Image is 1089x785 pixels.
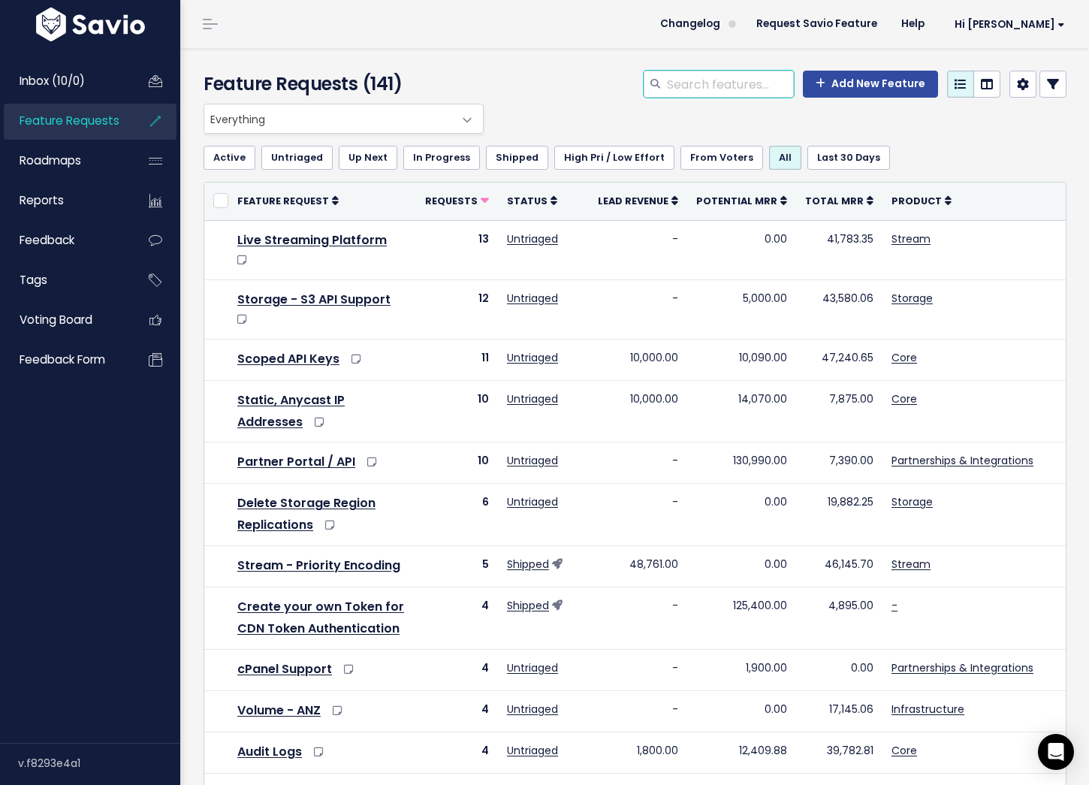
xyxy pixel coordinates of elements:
a: Active [204,146,255,170]
td: 4 [416,649,498,690]
a: Volume - ANZ [237,702,321,719]
td: 0.00 [687,691,796,732]
a: Untriaged [507,743,558,758]
td: - [589,587,687,650]
a: Shipped [507,598,549,613]
td: - [589,220,687,279]
a: Up Next [339,146,397,170]
a: Request Savio Feature [744,13,889,35]
a: Voting Board [4,303,125,337]
a: Untriaged [507,291,558,306]
td: 14,070.00 [687,380,796,442]
ul: Filter feature requests [204,146,1066,170]
a: Untriaged [507,660,558,675]
span: Hi [PERSON_NAME] [955,19,1065,30]
td: 12,409.88 [687,732,796,774]
td: - [589,691,687,732]
td: 6 [416,484,498,546]
span: Potential MRR [696,195,777,207]
a: Untriaged [507,350,558,365]
a: - [891,598,897,613]
td: 17,145.06 [796,691,882,732]
td: 0.00 [796,649,882,690]
a: In Progress [403,146,480,170]
a: Audit Logs [237,743,302,760]
a: Roadmaps [4,143,125,178]
a: Stream [891,231,931,246]
td: 0.00 [687,546,796,587]
a: Untriaged [261,146,333,170]
a: Storage [891,494,933,509]
span: Total MRR [805,195,864,207]
a: Static, Anycast IP Addresses [237,391,345,430]
td: 0.00 [687,484,796,546]
a: Delete Storage Region Replications [237,494,376,533]
a: Stream - Priority Encoding [237,557,400,574]
a: From Voters [680,146,763,170]
td: - [589,279,687,339]
span: Feedback form [20,352,105,367]
a: Untriaged [507,453,558,468]
a: Infrastructure [891,702,964,717]
td: 4 [416,732,498,774]
span: Feature Request [237,195,329,207]
a: Untriaged [507,231,558,246]
td: 43,580.06 [796,279,882,339]
a: Feedback [4,223,125,258]
a: Untriaged [507,391,558,406]
a: Core [891,391,917,406]
a: cPanel Support [237,660,332,678]
td: 10,000.00 [589,339,687,380]
td: 5 [416,546,498,587]
a: Partner Portal / API [237,453,355,470]
a: Total MRR [805,193,873,208]
td: 10,000.00 [589,380,687,442]
a: Core [891,350,917,365]
span: Feature Requests [20,113,119,128]
a: High Pri / Low Effort [554,146,674,170]
span: Everything [204,104,484,134]
a: Shipped [486,146,548,170]
a: Create your own Token for CDN Token Authentication [237,598,404,637]
td: 1,800.00 [589,732,687,774]
td: 19,882.25 [796,484,882,546]
td: 5,000.00 [687,279,796,339]
input: Search features... [665,71,794,98]
span: Feedback [20,232,74,248]
a: Hi [PERSON_NAME] [937,13,1077,36]
a: Help [889,13,937,35]
td: 47,240.65 [796,339,882,380]
a: Core [891,743,917,758]
a: Last 30 Days [807,146,890,170]
a: All [769,146,801,170]
span: Tags [20,272,47,288]
a: Storage [891,291,933,306]
a: Reports [4,183,125,218]
td: 0.00 [687,220,796,279]
td: 10 [416,380,498,442]
td: 10,090.00 [687,339,796,380]
td: 125,400.00 [687,587,796,650]
a: Product [891,193,952,208]
span: Inbox (10/0) [20,73,85,89]
a: Storage - S3 API Support [237,291,391,308]
img: logo-white.9d6f32f41409.svg [32,8,149,41]
span: Roadmaps [20,152,81,168]
td: 48,761.00 [589,546,687,587]
span: Product [891,195,942,207]
a: Live Streaming Platform [237,231,387,249]
a: Requests [425,193,489,208]
div: v.f8293e4a1 [18,744,180,783]
span: Lead Revenue [598,195,668,207]
td: 10 [416,442,498,484]
a: Partnerships & Integrations [891,453,1033,468]
span: Requests [425,195,478,207]
td: 4 [416,691,498,732]
a: Inbox (10/0) [4,64,125,98]
td: 13 [416,220,498,279]
a: Tags [4,263,125,297]
span: Voting Board [20,312,92,328]
td: 7,390.00 [796,442,882,484]
a: Partnerships & Integrations [891,660,1033,675]
span: Everything [204,104,453,133]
